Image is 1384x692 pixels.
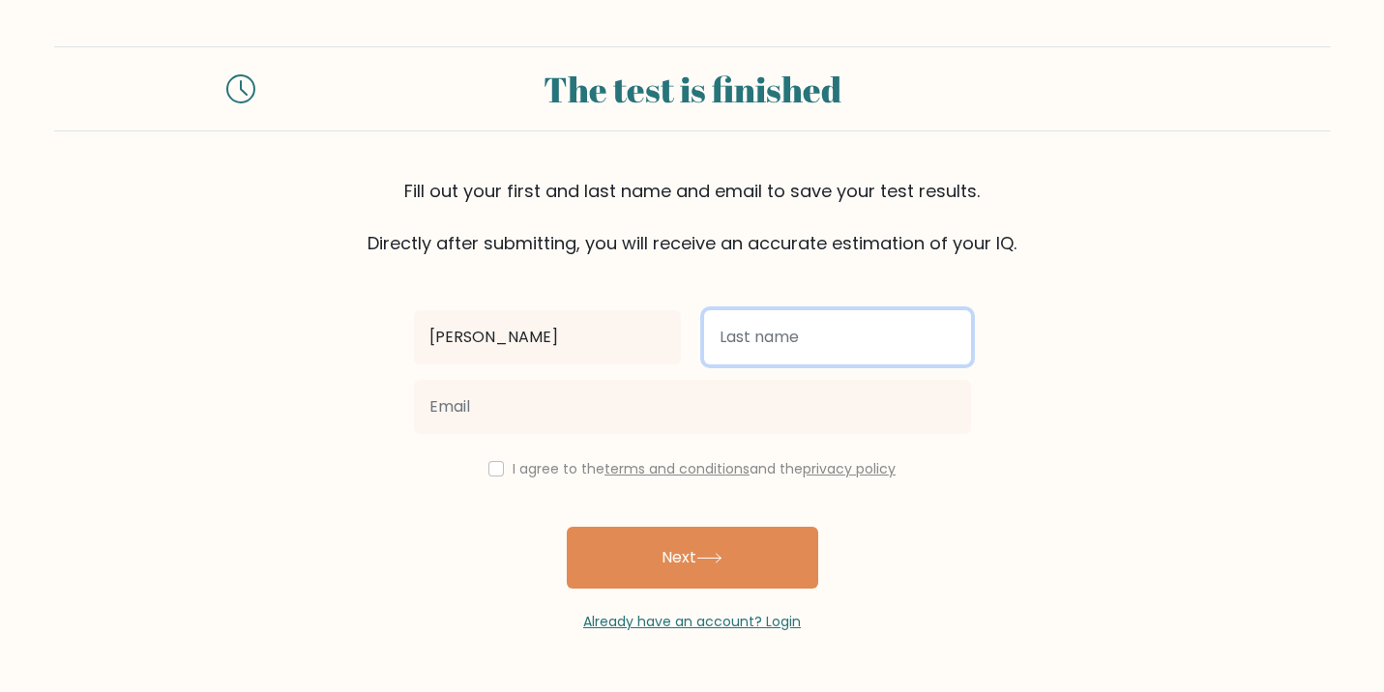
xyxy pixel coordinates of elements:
div: Fill out your first and last name and email to save your test results. Directly after submitting,... [54,178,1331,256]
input: Last name [704,310,971,364]
label: I agree to the and the [513,459,896,478]
a: terms and conditions [604,459,750,478]
a: Already have an account? Login [583,612,801,631]
button: Next [567,527,818,589]
a: privacy policy [803,459,896,478]
div: The test is finished [279,63,1106,115]
input: Email [414,380,971,434]
input: First name [414,310,681,364]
